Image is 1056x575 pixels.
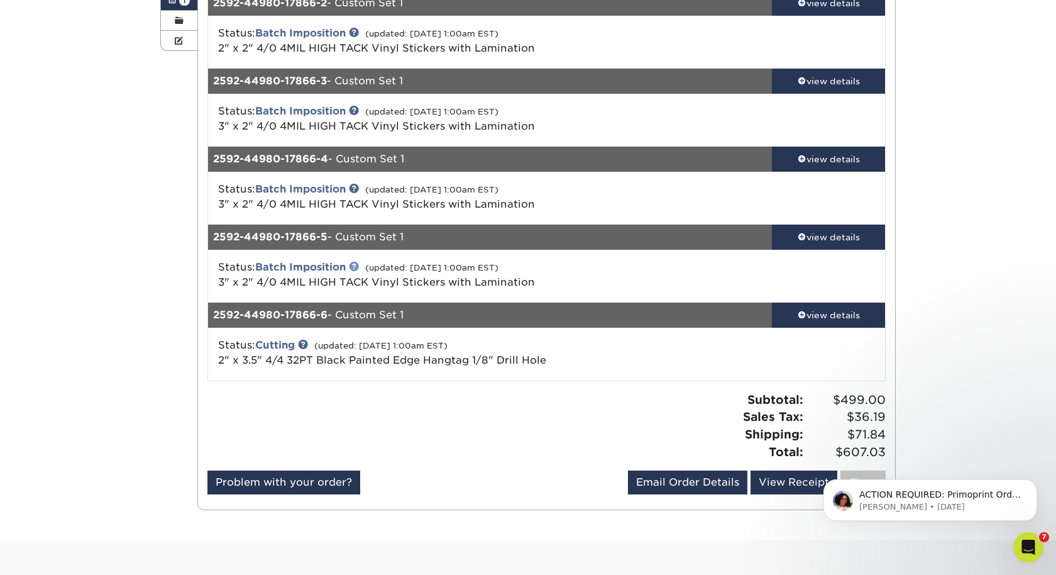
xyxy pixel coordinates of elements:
div: view details [772,75,885,87]
a: Batch Imposition [255,105,346,117]
span: $607.03 [807,444,886,461]
a: Cutting [255,339,295,351]
span: 7 [1039,532,1049,542]
span: $71.84 [807,426,886,444]
small: (updated: [DATE] 1:00am EST) [365,29,498,38]
div: view details [772,309,885,321]
div: - Custom Set 1 [208,225,773,250]
div: view details [772,153,885,165]
a: view details [772,69,885,94]
div: view details [772,231,885,243]
strong: 2592-44980-17866-6 [213,309,327,321]
div: - Custom Set 1 [208,303,773,328]
a: Email Order Details [628,471,747,494]
span: $36.19 [807,408,886,426]
span: 3" x 2" 4/0 4MIL HIGH TACK Vinyl Stickers with Lamination [218,198,535,210]
a: view details [772,303,885,328]
iframe: Intercom notifications message [805,453,1056,541]
a: Problem with your order? [207,471,360,494]
span: 3" x 2" 4/0 4MIL HIGH TACK Vinyl Stickers with Lamination [218,120,535,132]
small: (updated: [DATE] 1:00am EST) [365,263,498,272]
div: - Custom Set 1 [208,69,773,94]
a: View Receipt [751,471,837,494]
div: Status: [209,104,659,134]
div: Status: [209,26,659,56]
a: view details [772,225,885,250]
small: (updated: [DATE] 1:00am EST) [365,185,498,194]
strong: 2592-44980-17866-3 [213,75,327,87]
div: Status: [209,260,659,290]
span: $499.00 [807,391,886,409]
strong: 2592-44980-17866-4 [213,153,328,165]
span: 2" x 3.5" 4/4 32PT Black Painted Edge Hangtag 1/8" Drill Hole [218,354,546,366]
span: 3" x 2" 4/0 4MIL HIGH TACK Vinyl Stickers with Lamination [218,276,535,288]
small: (updated: [DATE] 1:00am EST) [365,107,498,116]
strong: Sales Tax: [743,410,803,423]
strong: 2592-44980-17866-5 [213,231,327,243]
div: Status: [209,338,659,368]
strong: Shipping: [745,427,803,441]
iframe: Intercom live chat [1013,532,1043,562]
a: Batch Imposition [255,27,346,39]
a: Batch Imposition [255,261,346,273]
small: (updated: [DATE] 1:00am EST) [314,341,448,350]
a: Batch Imposition [255,183,346,195]
span: 2" x 2" 4/0 4MIL HIGH TACK Vinyl Stickers with Lamination [218,42,535,54]
strong: Subtotal: [747,393,803,406]
strong: Total: [769,445,803,459]
div: - Custom Set 1 [208,147,773,172]
div: Status: [209,182,659,212]
a: view details [772,147,885,172]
